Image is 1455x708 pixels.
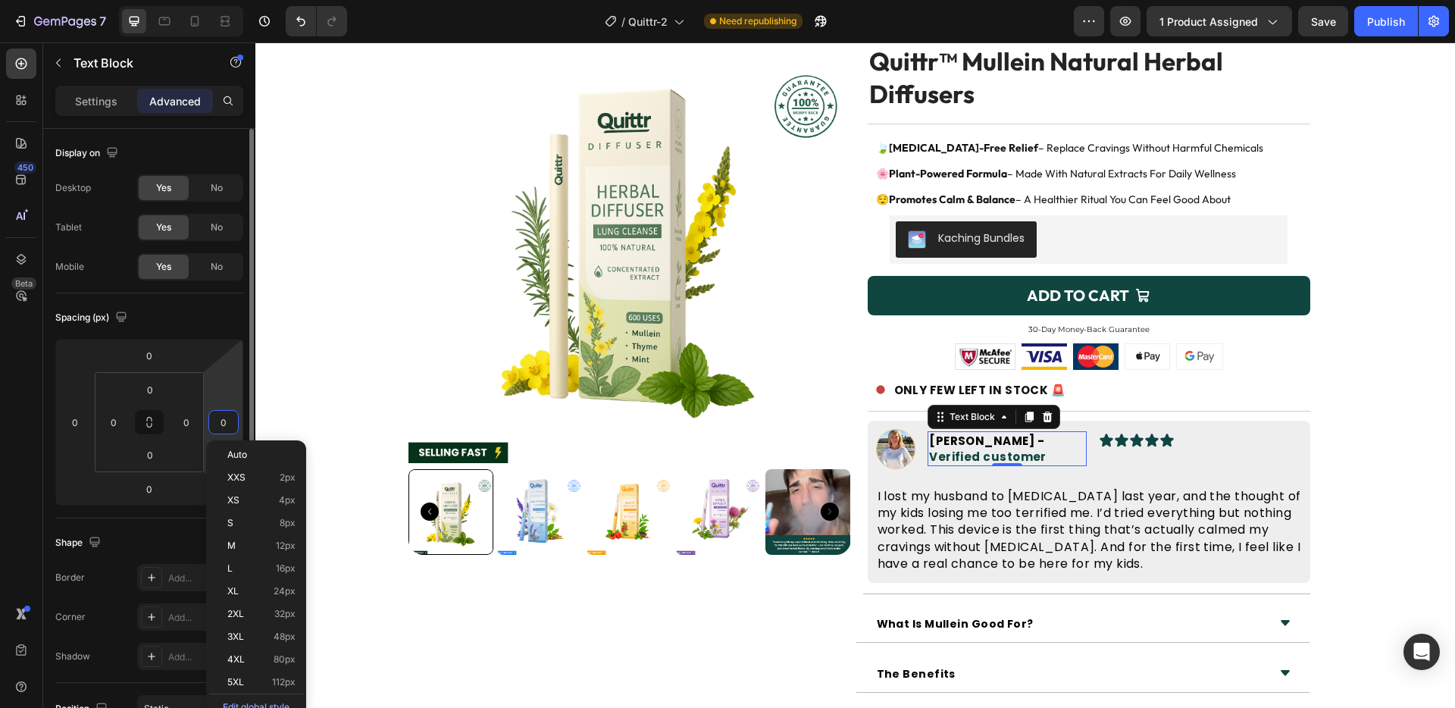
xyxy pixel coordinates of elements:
div: Display on [55,143,121,164]
input: 0 [134,478,164,500]
p: 😌 – a healthier ritual you can feel good about [621,148,1008,167]
div: To enrich screen reader interactions, please activate Accessibility in Grammarly extension settings [621,444,1054,532]
button: 7 [6,6,113,36]
p: Advanced [149,93,201,109]
strong: [MEDICAL_DATA]-free relief [634,99,783,112]
button: Kaching Bundles [640,179,781,215]
span: Save [1311,15,1336,28]
div: Add... [168,611,239,625]
button: Publish [1354,6,1418,36]
span: 5XL [227,677,244,688]
div: Undo/Redo [286,6,347,36]
span: 8px [280,518,296,528]
span: 2XL [227,609,244,619]
div: Desktop [55,181,91,195]
img: Alt Image [766,301,812,327]
strong: promotes calm & balance [634,150,760,164]
img: Alt Image [921,301,968,327]
p: I lost my husband to [MEDICAL_DATA] last year, and the thought of my kids losing me too terrified... [622,446,1053,531]
span: / [621,14,625,30]
div: Mobile [55,260,84,274]
span: Quittr-2 [628,14,668,30]
strong: ONLY FEW LEFT IN STOCK 🚨 [639,340,811,356]
p: Settings [75,93,117,109]
strong: [PERSON_NAME] - [674,390,789,406]
span: No [211,221,223,234]
div: Shape [55,533,104,553]
span: S [227,518,233,528]
button: Carousel Next Arrow [565,460,584,478]
span: XS [227,495,239,506]
p: Text Block [74,54,202,72]
div: Tablet [55,221,82,234]
strong: plant-powered formula [634,124,752,138]
span: 16px [276,563,296,574]
div: Border [55,571,85,584]
p: 7 [99,12,106,30]
span: 4px [279,495,296,506]
strong: the benefits [621,624,700,639]
span: 1 product assigned [1159,14,1258,30]
span: 112px [272,677,296,688]
strong: Verified customer [674,406,791,422]
p: 🌸 – made with natural extracts for daily wellness [621,122,1008,141]
span: L [227,563,233,574]
span: 12px [276,540,296,551]
span: No [211,260,223,274]
input: 0px [135,443,165,466]
span: XXS [227,472,246,483]
img: Alt Image [699,301,760,327]
div: Beta [11,277,36,290]
span: 2px [280,472,296,483]
span: M [227,540,236,551]
div: Add... [168,572,239,585]
div: 450 [14,161,36,174]
div: Corner [55,610,86,624]
p: 30-day money-back guarantee [614,280,1053,294]
div: Add to cart [771,240,874,267]
input: 0px [135,378,165,401]
button: 1 product assigned [1147,6,1292,36]
span: Yes [156,260,171,274]
button: Save [1298,6,1348,36]
span: Auto [227,450,247,460]
span: Need republishing [719,14,796,28]
input: 0 [64,411,86,434]
div: Shadow [55,650,90,663]
img: Alt Image [818,301,863,327]
div: Spacing (px) [55,308,130,328]
strong: what is mullein good for? [621,574,778,589]
span: 32px [274,609,296,619]
h2: Quittr™ Mullein Natural Herbal Diffusers [612,2,1055,70]
button: Add to cart [612,233,1055,273]
div: Publish [1367,14,1405,30]
img: KachingBundles.png [652,188,671,206]
img: Alt Image [869,301,915,327]
span: 80px [274,654,296,665]
div: Kaching Bundles [683,188,769,204]
input: 0 [134,344,164,367]
div: Open Intercom Messenger [1403,634,1440,670]
div: Text Block [691,368,743,381]
span: 24px [274,586,296,597]
span: No [211,181,223,195]
div: Add... [168,650,239,664]
span: 48px [274,631,296,642]
iframe: To enrich screen reader interactions, please activate Accessibility in Grammarly extension settings [255,42,1455,708]
p: 🍃 – replace cravings without harmful chemicals [621,96,1008,115]
span: 3XL [227,631,244,642]
span: Yes [156,221,171,234]
span: 4XL [227,654,245,665]
span: Yes [156,181,171,195]
input: 0 [212,411,235,434]
img: gempages_562390936483529739-8a3b5d73-5dc0-4962-8959-f0e7126af040.jpg [621,387,661,427]
input: 0px [175,411,198,434]
input: 0px [102,411,125,434]
span: XL [227,586,239,597]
